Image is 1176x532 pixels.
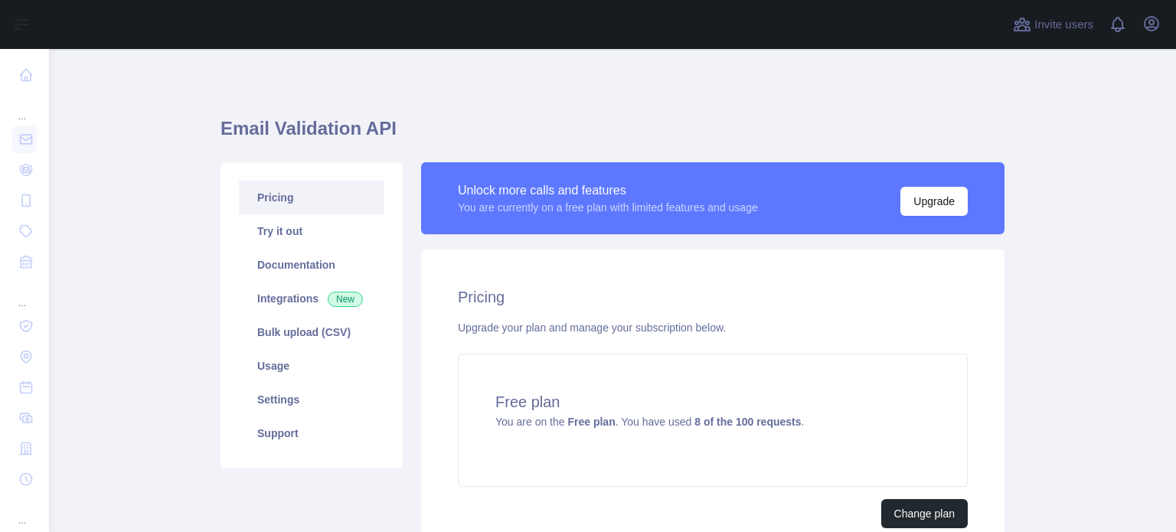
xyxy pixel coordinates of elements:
button: Invite users [1010,12,1096,37]
a: Integrations New [239,282,384,315]
div: ... [12,92,37,122]
h4: Free plan [495,391,930,413]
div: Unlock more calls and features [458,181,758,200]
a: Support [239,416,384,450]
h1: Email Validation API [220,116,1004,153]
div: ... [12,496,37,527]
span: Invite users [1034,16,1093,34]
button: Change plan [881,499,968,528]
a: Bulk upload (CSV) [239,315,384,349]
strong: 8 of the 100 requests [694,416,801,428]
div: ... [12,279,37,309]
a: Documentation [239,248,384,282]
span: You are on the . You have used . [495,416,804,428]
div: You are currently on a free plan with limited features and usage [458,200,758,215]
a: Try it out [239,214,384,248]
a: Usage [239,349,384,383]
a: Settings [239,383,384,416]
strong: Free plan [567,416,615,428]
div: Upgrade your plan and manage your subscription below. [458,320,968,335]
h2: Pricing [458,286,968,308]
a: Pricing [239,181,384,214]
button: Upgrade [900,187,968,216]
span: New [328,292,363,307]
